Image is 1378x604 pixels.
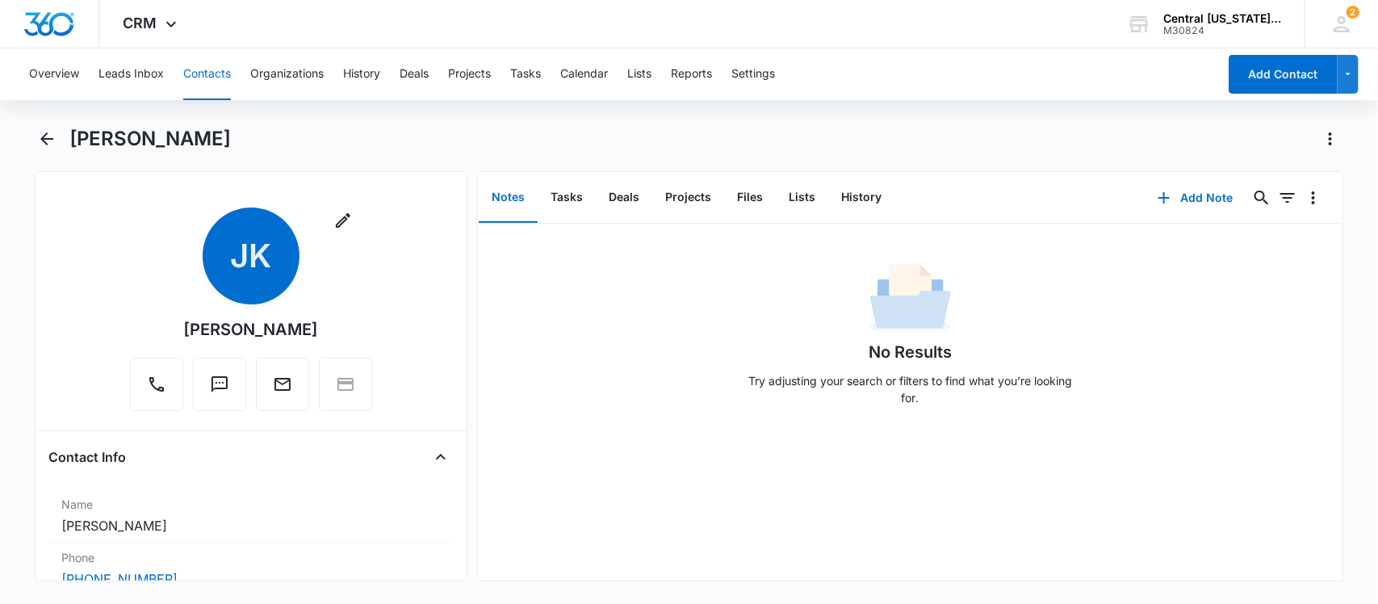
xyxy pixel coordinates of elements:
button: Calendar [560,48,608,100]
h1: No Results [869,340,952,364]
h4: Contact Info [48,447,126,467]
button: Text [193,358,246,411]
button: Tasks [538,173,596,223]
div: Name[PERSON_NAME] [48,489,454,543]
label: Phone [61,549,442,566]
button: Email [256,358,309,411]
button: History [828,173,894,223]
button: Tasks [510,48,541,100]
a: Text [193,383,246,396]
button: Organizations [250,48,324,100]
span: 2 [1347,6,1359,19]
button: Projects [448,48,491,100]
div: [PERSON_NAME] [183,317,318,342]
a: [PHONE_NUMBER] [61,569,178,589]
div: notifications count [1347,6,1359,19]
a: Call [130,383,183,396]
button: Projects [652,173,724,223]
button: History [343,48,380,100]
button: Notes [479,173,538,223]
h1: [PERSON_NAME] [69,127,231,151]
span: CRM [124,15,157,31]
div: Phone[PHONE_NUMBER] [48,543,454,596]
dd: [PERSON_NAME] [61,516,442,535]
div: account id [1163,25,1281,36]
div: account name [1163,12,1281,25]
button: Search... [1249,185,1275,211]
button: Deals [400,48,429,100]
button: Add Contact [1229,55,1338,94]
button: Overflow Menu [1301,185,1326,211]
label: Name [61,496,442,513]
button: Overview [29,48,79,100]
button: Reports [671,48,712,100]
p: Try adjusting your search or filters to find what you’re looking for. [741,372,1080,406]
img: No Data [870,259,951,340]
a: Email [256,383,309,396]
button: Deals [596,173,652,223]
button: Close [428,444,454,470]
button: Back [35,126,60,152]
button: Contacts [183,48,231,100]
button: Add Note [1141,178,1249,217]
button: Files [724,173,776,223]
button: Filters [1275,185,1301,211]
button: Lists [776,173,828,223]
button: Leads Inbox [98,48,164,100]
button: Settings [731,48,775,100]
button: Call [130,358,183,411]
button: Actions [1317,126,1343,152]
button: Lists [627,48,651,100]
span: JK [203,208,299,304]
